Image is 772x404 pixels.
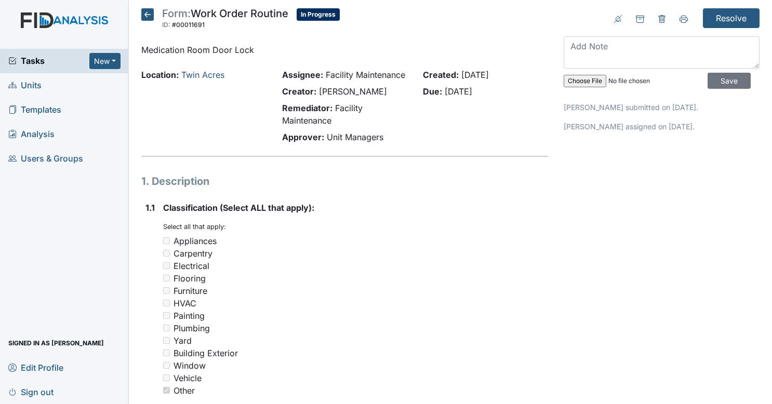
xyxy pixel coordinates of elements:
input: Flooring [163,275,170,281]
label: 1.1 [145,201,155,214]
strong: Approver: [282,132,324,142]
span: Templates [8,102,61,118]
span: [PERSON_NAME] [319,86,387,97]
div: Electrical [174,260,209,272]
input: Furniture [163,287,170,294]
span: ID: [162,21,170,29]
span: Facility Maintenance [326,70,405,80]
span: #00011691 [172,21,205,29]
span: Classification (Select ALL that apply): [163,203,314,213]
span: Unit Managers [327,132,383,142]
p: [PERSON_NAME] assigned on [DATE]. [564,121,760,132]
span: Users & Groups [8,151,83,167]
input: Other [163,387,170,394]
div: HVAC [174,297,196,309]
input: Plumbing [163,325,170,331]
input: Electrical [163,262,170,269]
strong: Created: [423,70,459,80]
input: Appliances [163,237,170,244]
input: Vehicle [163,374,170,381]
span: Form: [162,7,191,20]
strong: Assignee: [282,70,323,80]
p: [PERSON_NAME] submitted on [DATE]. [564,102,760,113]
a: Twin Acres [181,70,224,80]
input: Save [708,73,751,89]
strong: Creator: [282,86,316,97]
span: [DATE] [445,86,472,97]
div: Painting [174,309,205,322]
button: New [89,53,121,69]
div: Other [174,384,195,397]
strong: Location: [141,70,179,80]
input: Painting [163,312,170,319]
input: Window [163,362,170,369]
div: Carpentry [174,247,212,260]
span: Signed in as [PERSON_NAME] [8,335,104,351]
span: Sign out [8,384,54,400]
div: Appliances [174,235,217,247]
a: Tasks [8,55,89,67]
span: Analysis [8,126,55,142]
div: Furniture [174,285,207,297]
div: Window [174,359,206,372]
p: Medication Room Door Lock [141,44,549,56]
div: Vehicle [174,372,202,384]
input: Building Exterior [163,349,170,356]
input: HVAC [163,300,170,306]
input: Yard [163,337,170,344]
span: Units [8,77,42,93]
span: Edit Profile [8,359,63,375]
strong: Due: [423,86,442,97]
input: Carpentry [163,250,170,257]
h1: 1. Description [141,173,549,189]
div: Work Order Routine [162,8,288,31]
div: Yard [174,334,192,347]
div: Building Exterior [174,347,238,359]
strong: Remediator: [282,103,332,113]
div: Plumbing [174,322,210,334]
input: Resolve [703,8,760,28]
div: Flooring [174,272,206,285]
span: [DATE] [461,70,489,80]
span: In Progress [297,8,340,21]
small: Select all that apply: [163,223,226,231]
